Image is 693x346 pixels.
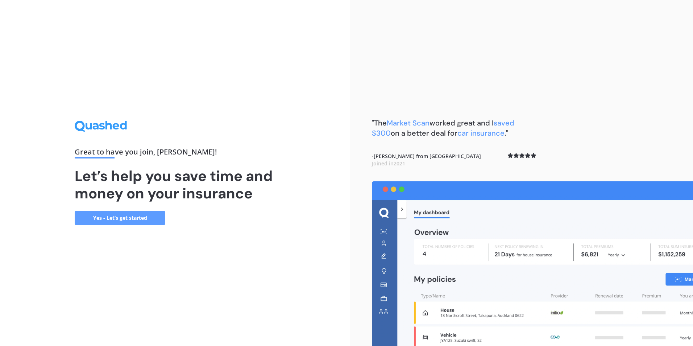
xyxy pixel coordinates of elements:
[372,160,405,167] span: Joined in 2021
[75,148,275,158] div: Great to have you join , [PERSON_NAME] !
[387,118,430,128] span: Market Scan
[457,128,505,138] span: car insurance
[372,118,514,138] span: saved $300
[75,167,275,202] h1: Let’s help you save time and money on your insurance
[372,118,514,138] b: "The worked great and I on a better deal for ."
[372,181,693,346] img: dashboard.webp
[372,153,481,167] b: - [PERSON_NAME] from [GEOGRAPHIC_DATA]
[75,211,165,225] a: Yes - Let’s get started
